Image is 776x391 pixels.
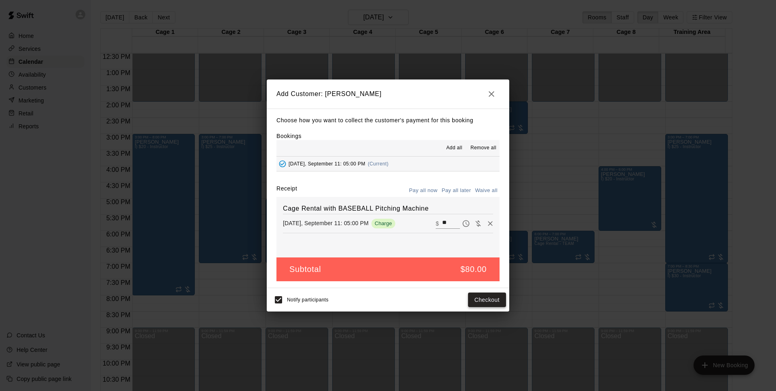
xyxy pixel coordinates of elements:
[470,144,496,152] span: Remove all
[472,220,484,226] span: Waive payment
[371,220,395,226] span: Charge
[276,115,500,125] p: Choose how you want to collect the customer's payment for this booking
[267,79,509,109] h2: Add Customer: [PERSON_NAME]
[276,184,297,197] label: Receipt
[283,203,493,214] h6: Cage Rental with BASEBALL Pitching Machine
[289,264,321,275] h5: Subtotal
[441,142,467,155] button: Add all
[276,158,289,170] button: Added - Collect Payment
[289,161,365,167] span: [DATE], September 11: 05:00 PM
[368,161,389,167] span: (Current)
[460,264,487,275] h5: $80.00
[276,133,302,139] label: Bookings
[446,144,462,152] span: Add all
[283,219,369,227] p: [DATE], September 11: 05:00 PM
[287,297,329,303] span: Notify participants
[460,220,472,226] span: Pay later
[407,184,440,197] button: Pay all now
[440,184,473,197] button: Pay all later
[484,217,496,230] button: Remove
[468,293,506,307] button: Checkout
[467,142,500,155] button: Remove all
[436,220,439,228] p: $
[473,184,500,197] button: Waive all
[276,157,500,171] button: Added - Collect Payment[DATE], September 11: 05:00 PM(Current)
